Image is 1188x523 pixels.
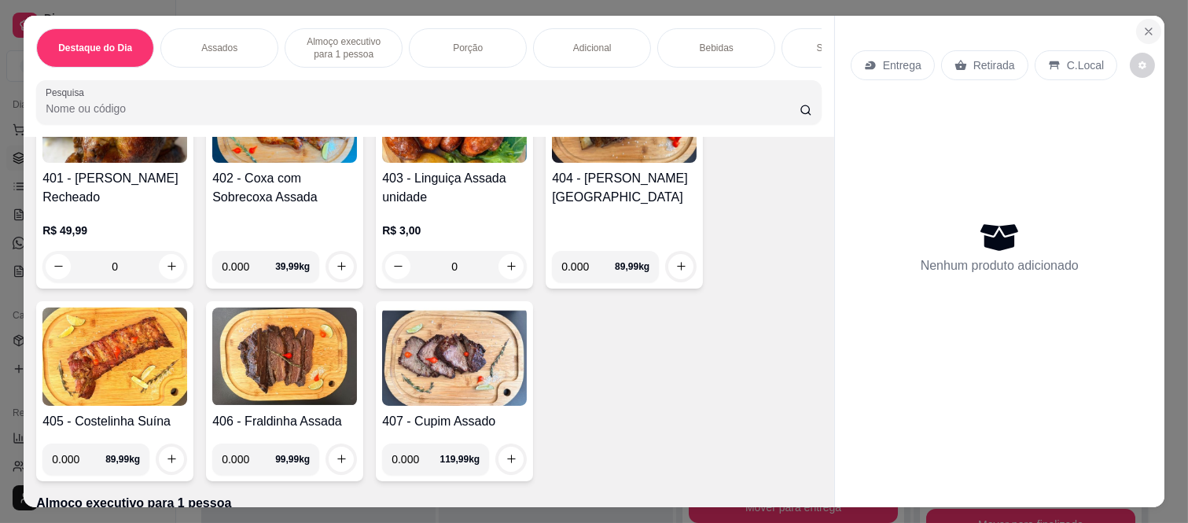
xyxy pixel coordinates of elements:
[973,57,1015,73] p: Retirada
[201,42,237,54] p: Assados
[212,308,357,406] img: product-image
[1067,57,1104,73] p: C.Local
[382,169,527,207] h4: 403 - Linguiça Assada unidade
[498,447,524,472] button: increase-product-quantity
[1130,53,1155,78] button: decrease-product-quantity
[817,42,865,54] p: Sobremesa
[1136,19,1161,44] button: Close
[46,86,90,99] label: Pesquisa
[42,308,187,406] img: product-image
[382,223,527,238] p: R$ 3,00
[46,101,800,116] input: Pesquisa
[212,169,357,207] h4: 402 - Coxa com Sobrecoxa Assada
[573,42,612,54] p: Adicional
[921,256,1079,275] p: Nenhum produto adicionado
[222,251,275,282] input: 0.00
[329,447,354,472] button: increase-product-quantity
[561,251,615,282] input: 0.00
[159,447,184,472] button: increase-product-quantity
[453,42,483,54] p: Porção
[212,412,357,431] h4: 406 - Fraldinha Assada
[382,308,527,406] img: product-image
[58,42,132,54] p: Destaque do Dia
[700,42,734,54] p: Bebidas
[392,444,440,475] input: 0.00
[52,444,105,475] input: 0.00
[222,444,275,475] input: 0.00
[552,169,697,207] h4: 404 - [PERSON_NAME][GEOGRAPHIC_DATA]
[36,494,822,513] p: Almoço executivo para 1 pessoa
[298,35,389,61] p: Almoço executivo para 1 pessoa
[883,57,921,73] p: Entrega
[42,169,187,207] h4: 401 - [PERSON_NAME] Recheado
[42,412,187,431] h4: 405 - Costelinha Suína
[382,412,527,431] h4: 407 - Cupim Assado
[329,254,354,279] button: increase-product-quantity
[668,254,693,279] button: increase-product-quantity
[42,223,187,238] p: R$ 49,99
